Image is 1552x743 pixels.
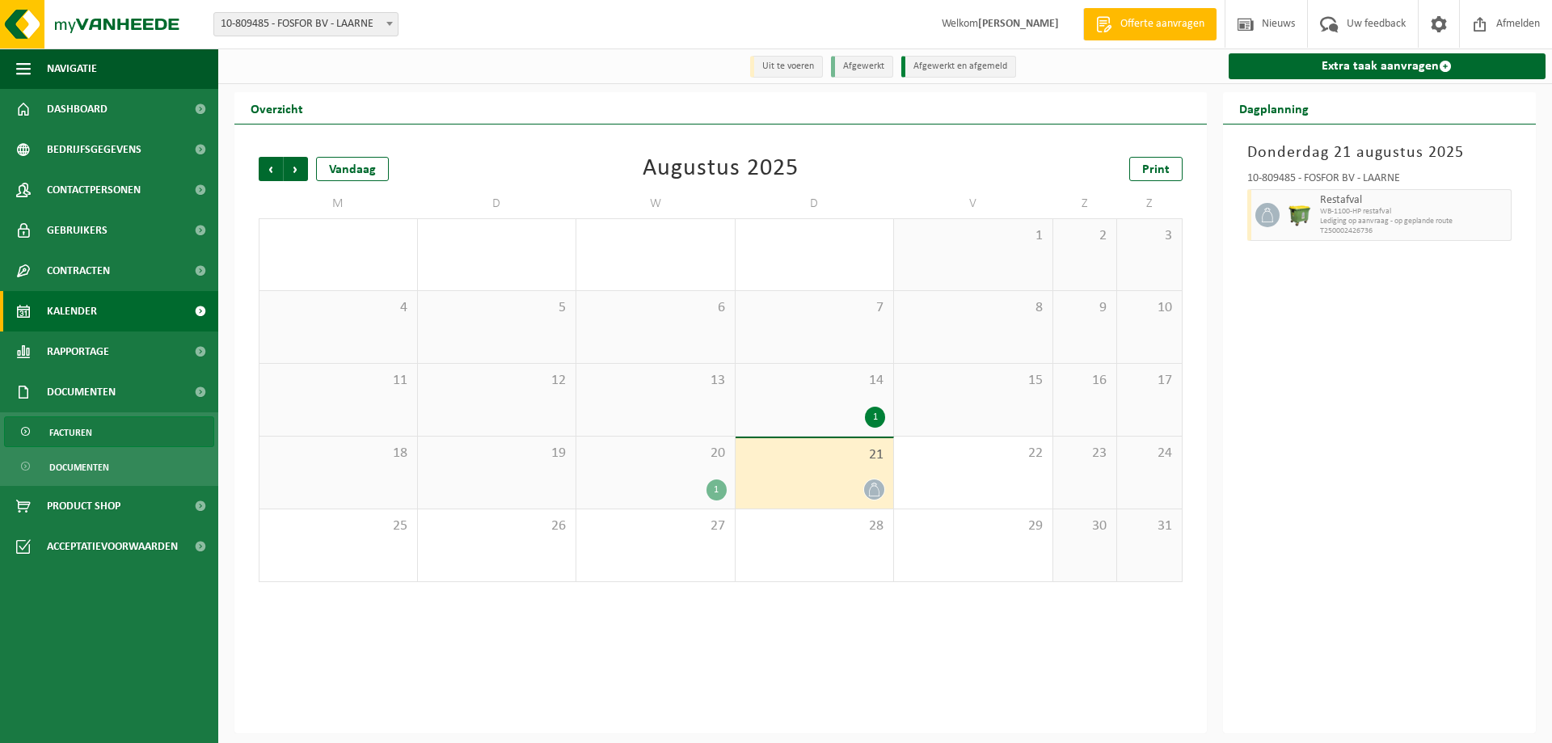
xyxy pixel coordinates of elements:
[1061,517,1109,535] span: 30
[1247,173,1512,189] div: 10-809485 - FOSFOR BV - LAARNE
[259,189,418,218] td: M
[902,517,1044,535] span: 29
[268,445,409,462] span: 18
[1117,189,1182,218] td: Z
[1125,299,1173,317] span: 10
[47,372,116,412] span: Documenten
[744,299,886,317] span: 7
[426,445,568,462] span: 19
[1229,53,1546,79] a: Extra taak aanvragen
[4,451,214,482] a: Documenten
[736,189,895,218] td: D
[1125,445,1173,462] span: 24
[47,49,97,89] span: Navigatie
[47,251,110,291] span: Contracten
[706,479,727,500] div: 1
[1061,299,1109,317] span: 9
[1125,517,1173,535] span: 31
[259,157,283,181] span: Vorige
[576,189,736,218] td: W
[1053,189,1118,218] td: Z
[865,407,885,428] div: 1
[1129,157,1183,181] a: Print
[1320,194,1508,207] span: Restafval
[49,452,109,483] span: Documenten
[1125,227,1173,245] span: 3
[1116,16,1208,32] span: Offerte aanvragen
[426,517,568,535] span: 26
[47,129,141,170] span: Bedrijfsgegevens
[744,446,886,464] span: 21
[902,299,1044,317] span: 8
[1061,227,1109,245] span: 2
[1061,372,1109,390] span: 16
[47,331,109,372] span: Rapportage
[4,416,214,447] a: Facturen
[47,170,141,210] span: Contactpersonen
[643,157,799,181] div: Augustus 2025
[1223,92,1325,124] h2: Dagplanning
[744,517,886,535] span: 28
[978,18,1059,30] strong: [PERSON_NAME]
[1083,8,1217,40] a: Offerte aanvragen
[902,445,1044,462] span: 22
[831,56,893,78] li: Afgewerkt
[902,372,1044,390] span: 15
[584,299,727,317] span: 6
[234,92,319,124] h2: Overzicht
[426,372,568,390] span: 12
[316,157,389,181] div: Vandaag
[1320,217,1508,226] span: Lediging op aanvraag - op geplande route
[284,157,308,181] span: Volgende
[1125,372,1173,390] span: 17
[47,89,108,129] span: Dashboard
[1320,226,1508,236] span: T250002426736
[750,56,823,78] li: Uit te voeren
[426,299,568,317] span: 5
[47,526,178,567] span: Acceptatievoorwaarden
[49,417,92,448] span: Facturen
[902,227,1044,245] span: 1
[584,372,727,390] span: 13
[901,56,1016,78] li: Afgewerkt en afgemeld
[1320,207,1508,217] span: WB-1100-HP restafval
[894,189,1053,218] td: V
[47,210,108,251] span: Gebruikers
[214,13,398,36] span: 10-809485 - FOSFOR BV - LAARNE
[584,517,727,535] span: 27
[268,299,409,317] span: 4
[1142,163,1170,176] span: Print
[268,517,409,535] span: 25
[584,445,727,462] span: 20
[418,189,577,218] td: D
[744,372,886,390] span: 14
[1061,445,1109,462] span: 23
[268,372,409,390] span: 11
[213,12,399,36] span: 10-809485 - FOSFOR BV - LAARNE
[47,291,97,331] span: Kalender
[1288,203,1312,227] img: WB-1100-HPE-GN-50
[47,486,120,526] span: Product Shop
[1247,141,1512,165] h3: Donderdag 21 augustus 2025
